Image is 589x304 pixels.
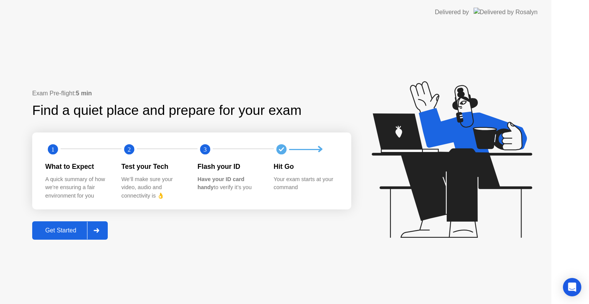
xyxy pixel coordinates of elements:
[197,175,262,192] div: to verify it’s you
[32,100,303,121] div: Find a quiet place and prepare for your exam
[204,146,207,153] text: 3
[45,175,109,200] div: A quick summary of how we’re ensuring a fair environment for you
[197,176,244,191] b: Have your ID card handy
[274,175,338,192] div: Your exam starts at your command
[122,175,186,200] div: We’ll make sure your video, audio and connectivity is 👌
[274,162,338,172] div: Hit Go
[32,221,108,240] button: Get Started
[122,162,186,172] div: Test your Tech
[127,146,130,153] text: 2
[35,227,87,234] div: Get Started
[51,146,54,153] text: 1
[563,278,581,296] div: Open Intercom Messenger
[76,90,92,96] b: 5 min
[32,89,351,98] div: Exam Pre-flight:
[474,8,538,16] img: Delivered by Rosalyn
[197,162,262,172] div: Flash your ID
[45,162,109,172] div: What to Expect
[435,8,469,17] div: Delivered by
